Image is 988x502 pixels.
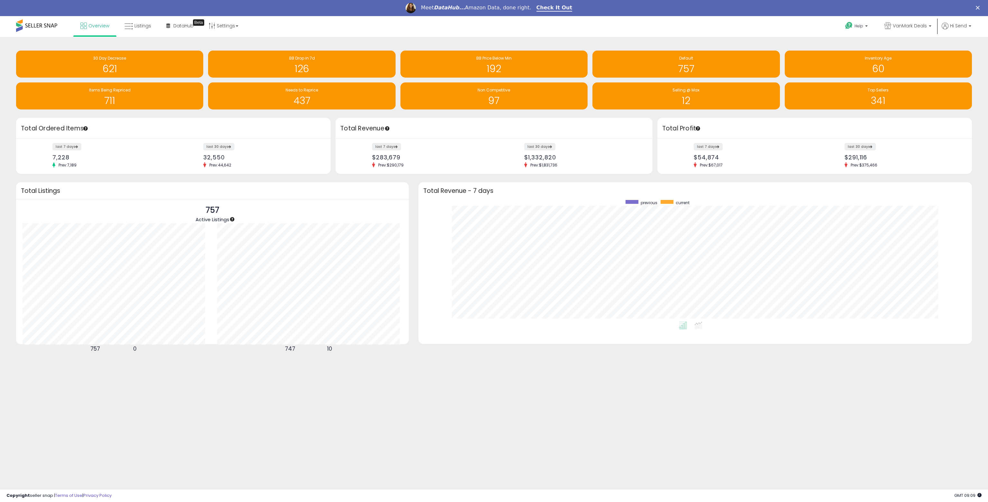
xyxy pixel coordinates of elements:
span: Prev: 44,642 [206,162,234,168]
a: BB Price Below Min 192 [400,51,588,78]
span: Hi Send [950,23,967,29]
span: Items Being Repriced [89,87,131,93]
i: Get Help [845,22,853,30]
h1: 437 [211,95,392,106]
span: DataHub [173,23,194,29]
p: 757 [196,204,229,216]
a: Needs to Reprice 437 [208,82,395,109]
span: Prev: $290,179 [375,162,407,168]
div: Tooltip anchor [83,126,88,131]
div: Tooltip anchor [695,126,701,131]
a: 30 Day Decrease 621 [16,51,203,78]
span: Help [855,23,863,29]
a: Items Being Repriced 711 [16,82,203,109]
span: Inventory Age [865,55,892,61]
a: VanMark Deals [880,16,936,37]
div: Tooltip anchor [193,19,204,26]
span: Prev: $375,466 [847,162,881,168]
div: 7,228 [52,154,169,161]
h3: Total Ordered Items [21,124,326,133]
div: Close [976,6,982,10]
a: Top Sellers 341 [785,82,972,109]
b: 747 [285,345,295,353]
span: Needs to Reprice [286,87,318,93]
span: VanMark Deals [893,23,927,29]
h1: 621 [19,63,200,74]
div: $54,874 [694,154,810,161]
span: Prev: $1,831,736 [527,162,561,168]
a: Settings [204,16,243,35]
span: Default [679,55,693,61]
label: last 30 days [524,143,555,150]
span: Listings [134,23,151,29]
h1: 341 [788,95,969,106]
h1: 97 [404,95,584,106]
h1: 192 [404,63,584,74]
a: Check It Out [536,5,572,12]
h1: 711 [19,95,200,106]
label: last 30 days [845,143,876,150]
h1: 757 [596,63,776,74]
span: Overview [88,23,109,29]
span: Top Sellers [868,87,889,93]
img: Profile image for Georgie [406,3,416,13]
label: last 7 days [52,143,81,150]
a: Inventory Age 60 [785,51,972,78]
h3: Total Revenue [340,124,648,133]
span: BB Drop in 7d [289,55,315,61]
div: $291,116 [845,154,961,161]
a: Hi Send [942,23,971,37]
span: BB Price Below Min [476,55,512,61]
span: previous [641,200,657,205]
div: Meet Amazon Data, done right. [421,5,531,11]
a: Overview [76,16,114,35]
b: 757 [90,345,100,353]
div: Tooltip anchor [229,216,235,222]
b: 10 [327,345,332,353]
b: 0 [133,345,137,353]
div: Tooltip anchor [384,126,390,131]
span: Active Listings [196,216,229,223]
span: 30 Day Decrease [93,55,126,61]
h1: 60 [788,63,969,74]
h1: 126 [211,63,392,74]
label: last 7 days [694,143,723,150]
span: Non Competitive [478,87,510,93]
i: DataHub... [434,5,465,11]
div: $1,332,820 [524,154,641,161]
div: $283,679 [372,154,489,161]
h3: Total Listings [21,188,404,193]
a: BB Drop in 7d 126 [208,51,395,78]
h1: 12 [596,95,776,106]
h3: Total Profit [662,124,967,133]
label: last 7 days [372,143,401,150]
a: Non Competitive 97 [400,82,588,109]
span: Prev: $67,017 [697,162,726,168]
a: Help [840,17,874,37]
span: Prev: 7,189 [55,162,80,168]
span: current [676,200,690,205]
a: DataHub [161,16,198,35]
label: last 30 days [203,143,234,150]
a: Default 757 [592,51,780,78]
a: Selling @ Max 12 [592,82,780,109]
div: 32,550 [203,154,319,161]
a: Listings [120,16,156,35]
h3: Total Revenue - 7 days [423,188,967,193]
span: Selling @ Max [672,87,700,93]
